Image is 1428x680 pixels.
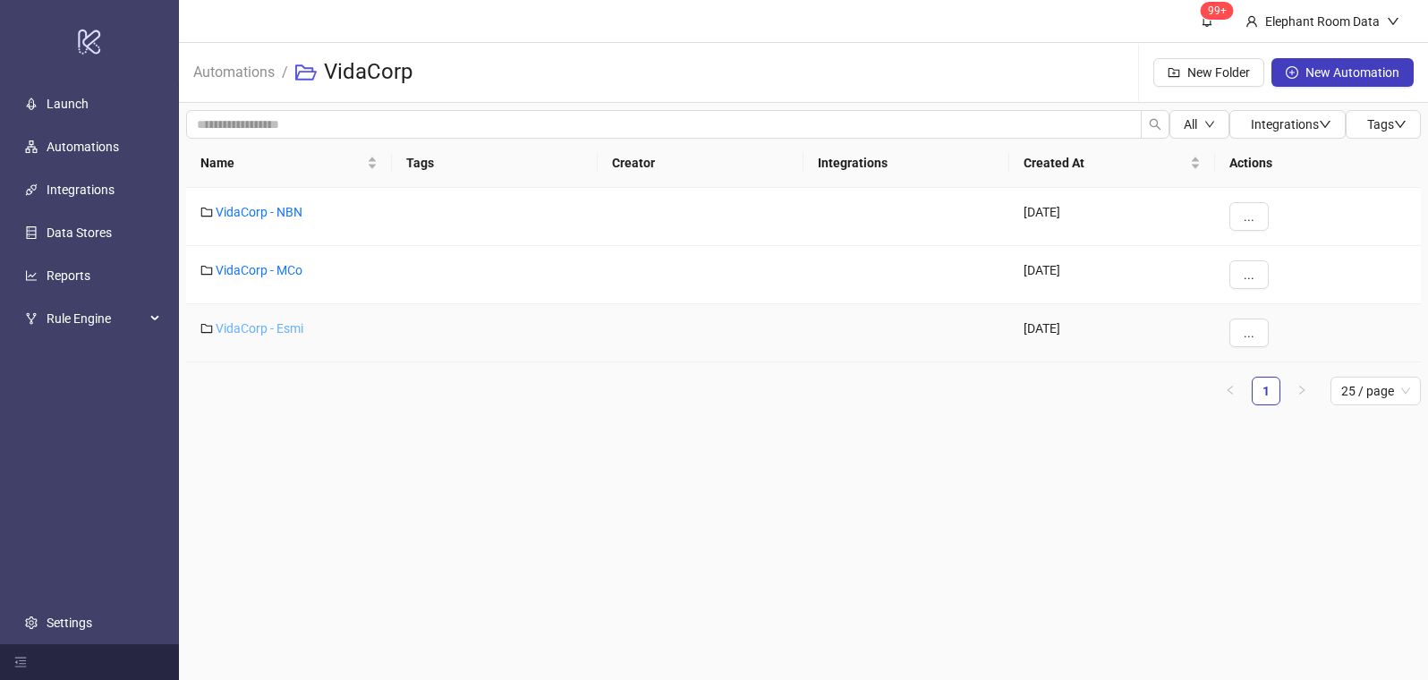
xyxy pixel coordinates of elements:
[598,139,803,188] th: Creator
[1244,326,1254,340] span: ...
[1251,117,1331,132] span: Integrations
[200,264,213,276] span: folder
[1330,377,1421,405] div: Page Size
[1296,385,1307,395] span: right
[1394,118,1407,131] span: down
[803,139,1009,188] th: Integrations
[282,44,288,101] li: /
[25,313,38,326] span: fork
[216,321,303,336] a: VidaCorp - Esmi
[1229,110,1346,139] button: Integrationsdown
[1153,58,1264,87] button: New Folder
[1229,319,1269,347] button: ...
[14,656,27,668] span: menu-fold
[200,322,213,335] span: folder
[1009,188,1215,246] div: [DATE]
[186,139,392,188] th: Name
[47,269,90,284] a: Reports
[1367,117,1407,132] span: Tags
[1216,377,1245,405] button: left
[1286,66,1298,79] span: plus-circle
[1271,58,1414,87] button: New Automation
[1387,15,1399,28] span: down
[47,140,119,155] a: Automations
[1201,2,1234,20] sup: 1774
[1215,139,1421,188] th: Actions
[1009,246,1215,304] div: [DATE]
[47,226,112,241] a: Data Stores
[1169,110,1229,139] button: Alldown
[47,616,92,630] a: Settings
[1288,377,1316,405] li: Next Page
[47,302,145,337] span: Rule Engine
[47,183,115,198] a: Integrations
[1024,153,1186,173] span: Created At
[1229,202,1269,231] button: ...
[295,62,317,83] span: folder-open
[1244,209,1254,224] span: ...
[200,153,363,173] span: Name
[1341,378,1410,404] span: 25 / page
[1187,65,1250,80] span: New Folder
[1216,377,1245,405] li: Previous Page
[190,61,278,81] a: Automations
[200,206,213,218] span: folder
[1258,12,1387,31] div: Elephant Room Data
[216,205,302,219] a: VidaCorp - NBN
[216,263,302,277] a: VidaCorp - MCo
[1009,304,1215,362] div: [DATE]
[1288,377,1316,405] button: right
[1184,117,1197,132] span: All
[1253,378,1279,404] a: 1
[1201,14,1213,27] span: bell
[47,98,89,112] a: Launch
[1225,385,1236,395] span: left
[1244,268,1254,282] span: ...
[1168,66,1180,79] span: folder-add
[1245,15,1258,28] span: user
[324,58,412,87] h3: VidaCorp
[392,139,598,188] th: Tags
[1319,118,1331,131] span: down
[1305,65,1399,80] span: New Automation
[1009,139,1215,188] th: Created At
[1229,260,1269,289] button: ...
[1346,110,1421,139] button: Tagsdown
[1252,377,1280,405] li: 1
[1204,119,1215,130] span: down
[1149,118,1161,131] span: search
